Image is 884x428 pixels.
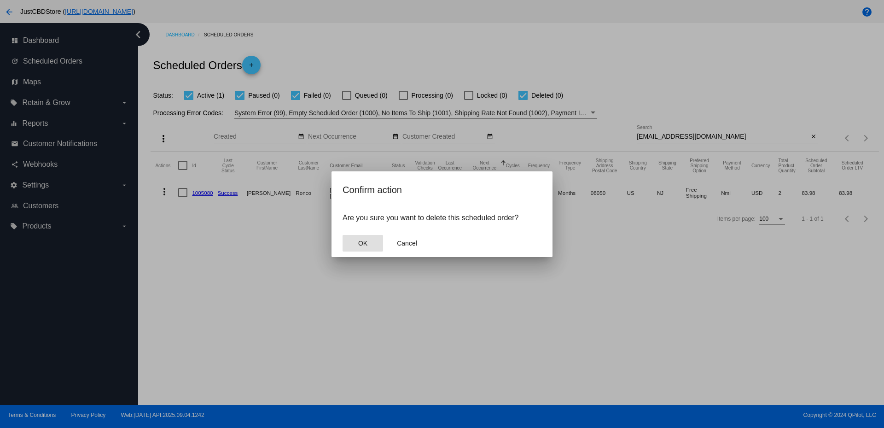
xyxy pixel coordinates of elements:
[397,240,417,247] span: Cancel
[358,240,367,247] span: OK
[343,235,383,252] button: Close dialog
[343,214,541,222] p: Are you sure you want to delete this scheduled order?
[387,235,427,252] button: Close dialog
[343,182,541,197] h2: Confirm action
